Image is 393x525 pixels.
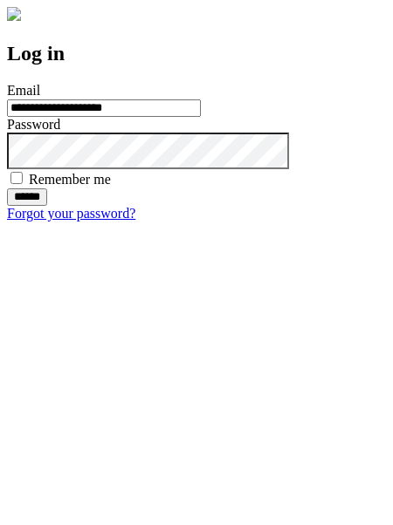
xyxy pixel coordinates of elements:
h2: Log in [7,42,386,65]
label: Email [7,83,40,98]
img: logo-4e3dc11c47720685a147b03b5a06dd966a58ff35d612b21f08c02c0306f2b779.png [7,7,21,21]
a: Forgot your password? [7,206,135,221]
label: Remember me [29,172,111,187]
label: Password [7,117,60,132]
